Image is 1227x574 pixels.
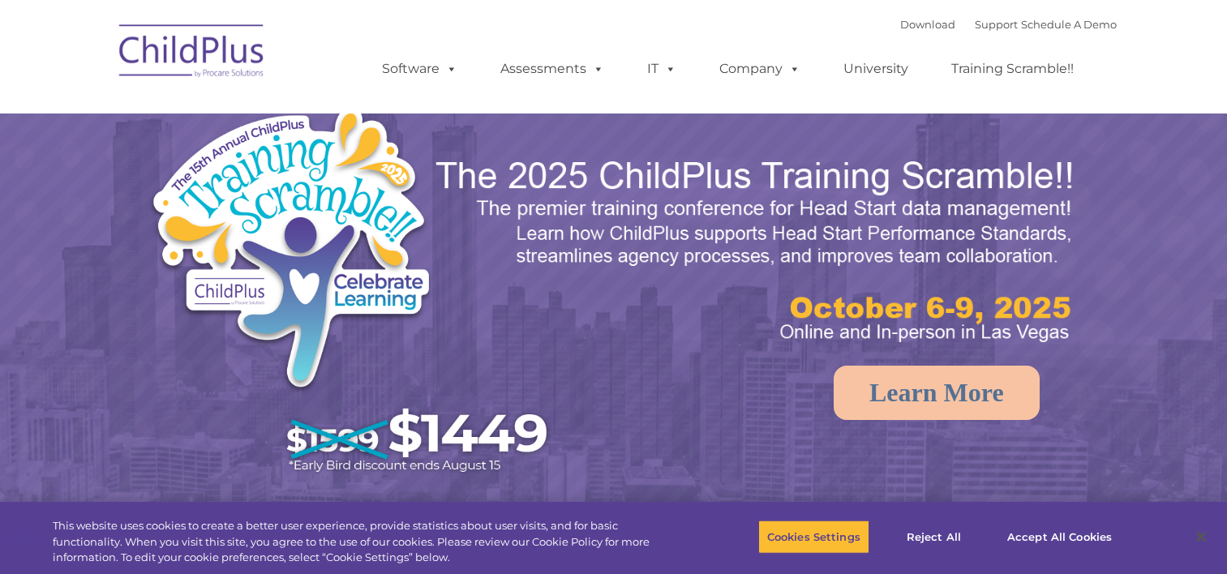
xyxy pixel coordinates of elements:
[883,520,985,554] button: Reject All
[998,520,1121,554] button: Accept All Cookies
[366,53,474,85] a: Software
[1021,18,1117,31] a: Schedule A Demo
[484,53,620,85] a: Assessments
[758,520,869,554] button: Cookies Settings
[834,366,1040,420] a: Learn More
[900,18,955,31] a: Download
[827,53,925,85] a: University
[631,53,693,85] a: IT
[53,518,675,566] div: This website uses cookies to create a better user experience, provide statistics about user visit...
[703,53,817,85] a: Company
[111,13,273,94] img: ChildPlus by Procare Solutions
[900,18,1117,31] font: |
[1183,519,1219,555] button: Close
[935,53,1090,85] a: Training Scramble!!
[975,18,1018,31] a: Support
